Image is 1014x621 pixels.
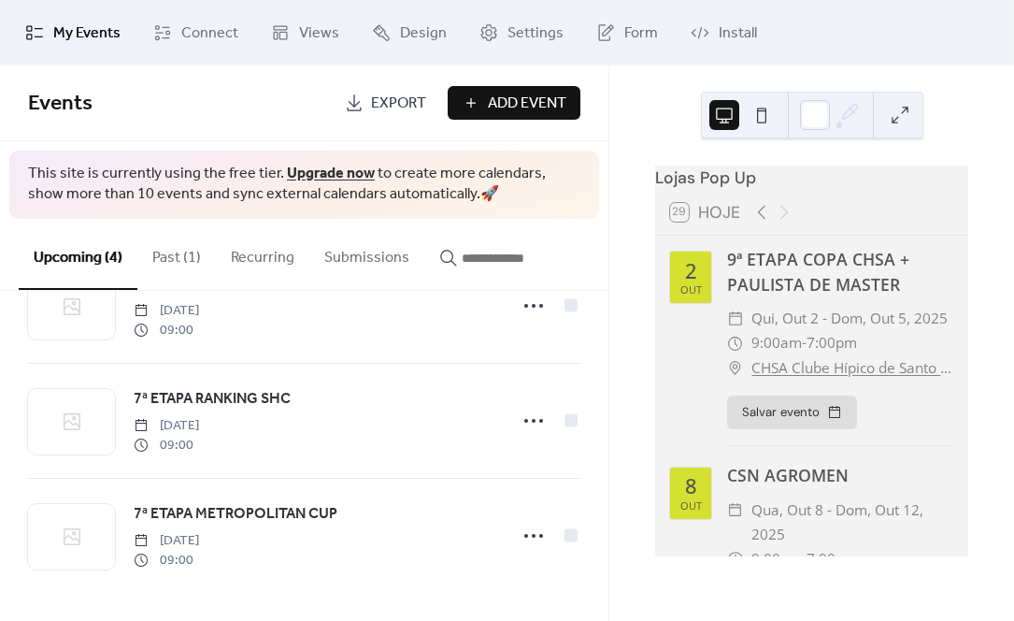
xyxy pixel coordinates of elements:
span: [DATE] [134,531,199,551]
a: Design [358,7,461,58]
div: ​ [727,307,744,331]
div: 8 [685,475,697,496]
span: Add Event [488,93,566,115]
div: ​ [727,331,744,355]
span: Views [299,22,339,45]
button: Add Event [448,86,580,120]
a: Install [677,7,771,58]
span: 7:00pm [807,547,857,571]
span: 09:00 [134,551,199,570]
span: Connect [181,22,238,45]
div: out [680,284,702,295]
button: Upcoming (4) [19,219,137,290]
span: This site is currently using the free tier. to create more calendars, show more than 10 events an... [28,164,580,206]
span: Events [28,83,93,124]
div: ​ [727,547,744,571]
button: Salvar evento [727,396,857,429]
span: 7:00pm [807,331,857,355]
div: out [680,500,702,511]
div: CSN AGROMEN [727,463,953,487]
div: Lojas Pop Up [655,166,968,190]
span: - [802,547,807,571]
span: Form [624,22,658,45]
span: 7ª ETAPA RANKING SHC [134,388,291,411]
a: Export [331,86,440,120]
span: [DATE] [134,416,199,436]
span: Design [400,22,447,45]
span: - [802,331,807,355]
a: Connect [139,7,252,58]
a: Views [257,7,353,58]
span: 09:00 [134,436,199,455]
div: ​ [727,498,744,523]
span: 09:00 [134,321,199,340]
span: 9:00am [751,331,802,355]
a: 7ª ETAPA RANKING SHC [134,387,291,412]
a: My Events [11,7,135,58]
span: 9:00am [751,547,802,571]
span: Export [371,93,426,115]
button: Submissions [309,219,424,288]
span: Settings [507,22,564,45]
span: 7ª ETAPA METROPOLITAN CUP [134,503,337,526]
button: Past (1) [137,219,216,288]
span: [DATE] [134,301,199,321]
span: qua, out 8 - dom, out 12, 2025 [751,498,953,547]
div: 2 [685,260,697,281]
span: Install [719,22,757,45]
div: 9ª ETAPA COPA CHSA + PAULISTA DE MASTER [727,247,953,296]
a: Form [582,7,672,58]
a: CHSA Clube Hípico de Santo [PERSON_NAME] [751,356,953,381]
a: Settings [465,7,578,58]
button: Recurring [216,219,309,288]
a: 7ª ETAPA METROPOLITAN CUP [134,502,337,527]
a: Upgrade now [287,159,375,188]
div: ​ [727,356,744,381]
span: My Events [53,22,121,45]
span: qui, out 2 - dom, out 5, 2025 [751,307,948,331]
